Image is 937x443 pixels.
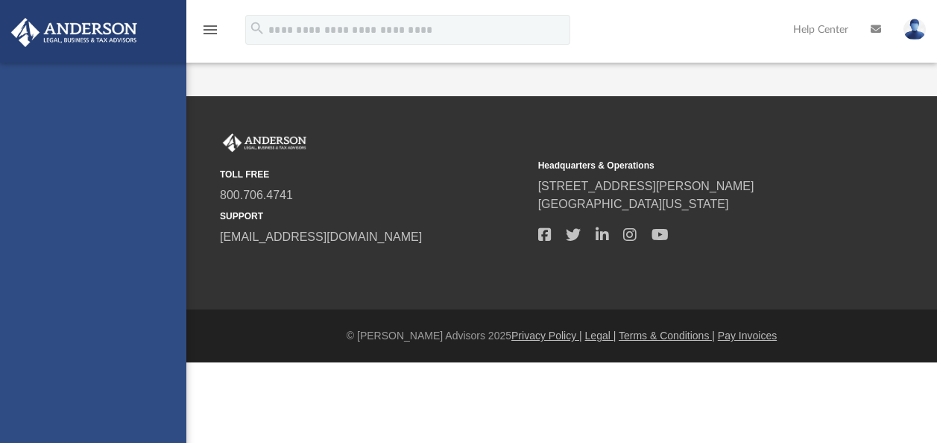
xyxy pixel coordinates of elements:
small: TOLL FREE [220,168,528,181]
img: User Pic [903,19,926,40]
img: Anderson Advisors Platinum Portal [220,133,309,153]
small: Headquarters & Operations [538,159,846,172]
div: © [PERSON_NAME] Advisors 2025 [186,328,937,344]
a: Terms & Conditions | [619,330,715,342]
a: [EMAIL_ADDRESS][DOMAIN_NAME] [220,230,422,243]
i: menu [201,21,219,39]
small: SUPPORT [220,210,528,223]
a: Privacy Policy | [511,330,582,342]
a: Legal | [585,330,616,342]
a: 800.706.4741 [220,189,293,201]
a: [STREET_ADDRESS][PERSON_NAME] [538,180,754,192]
i: search [249,20,265,37]
a: Pay Invoices [718,330,777,342]
a: menu [201,28,219,39]
img: Anderson Advisors Platinum Portal [7,18,142,47]
a: [GEOGRAPHIC_DATA][US_STATE] [538,198,729,210]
